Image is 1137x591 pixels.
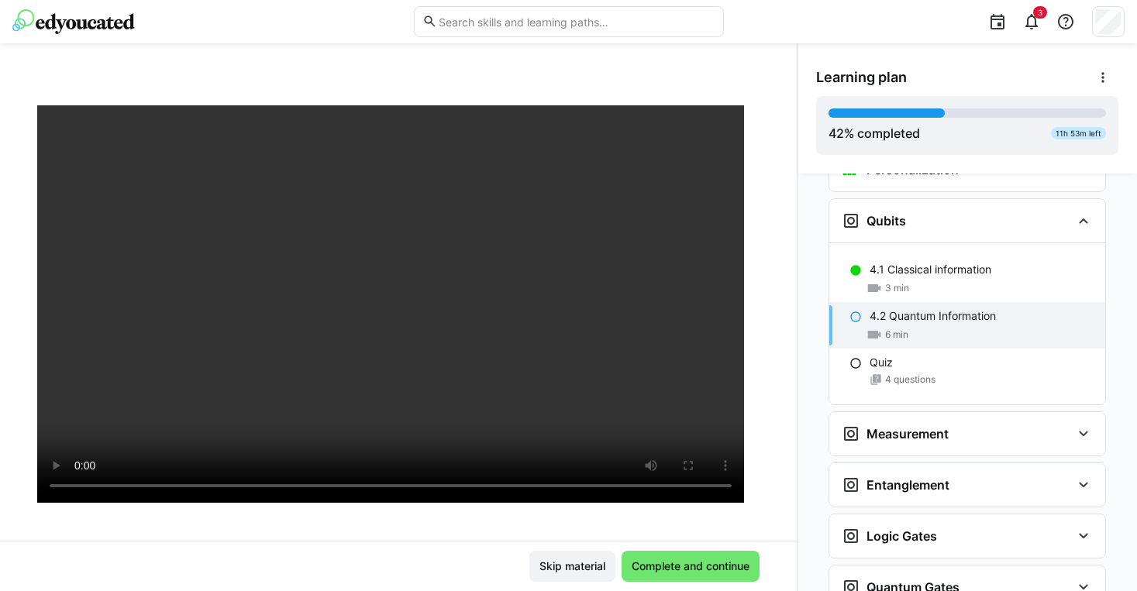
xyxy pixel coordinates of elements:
[529,551,615,582] button: Skip material
[867,426,949,442] h3: Measurement
[870,355,893,370] p: Quiz
[867,477,949,493] h3: Entanglement
[867,213,906,228] h3: Qubits
[816,69,907,86] span: Learning plan
[829,125,844,141] span: 42
[885,282,909,294] span: 3 min
[629,558,752,574] span: Complete and continue
[1038,8,1042,17] span: 3
[867,528,937,544] h3: Logic Gates
[437,15,715,29] input: Search skills and learning paths…
[1051,127,1106,139] div: 11h 53m left
[885,373,935,386] span: 4 questions
[885,328,908,341] span: 6 min
[537,558,608,574] span: Skip material
[870,308,996,324] p: 4.2 Quantum Information
[870,262,991,277] p: 4.1 Classical information
[622,551,760,582] button: Complete and continue
[829,124,920,143] div: % completed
